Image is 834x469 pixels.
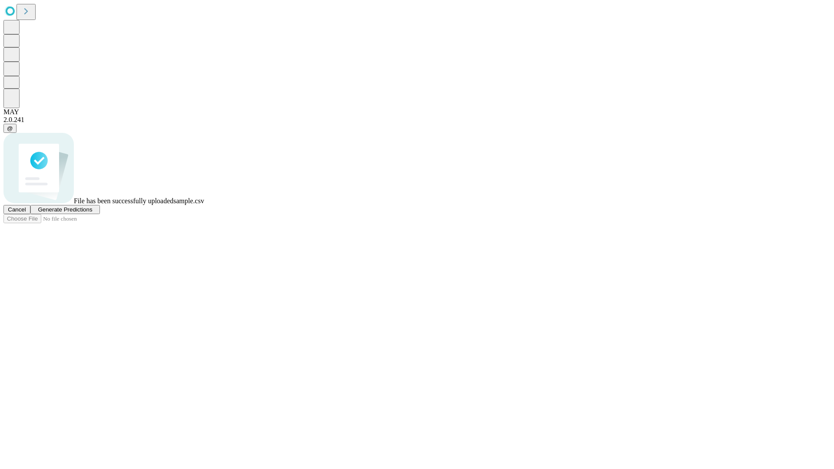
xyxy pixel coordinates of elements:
div: MAY [3,108,831,116]
button: Cancel [3,205,30,214]
span: Cancel [8,206,26,213]
button: Generate Predictions [30,205,100,214]
div: 2.0.241 [3,116,831,124]
span: @ [7,125,13,132]
span: File has been successfully uploaded [74,197,173,205]
span: Generate Predictions [38,206,92,213]
span: sample.csv [173,197,204,205]
button: @ [3,124,17,133]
